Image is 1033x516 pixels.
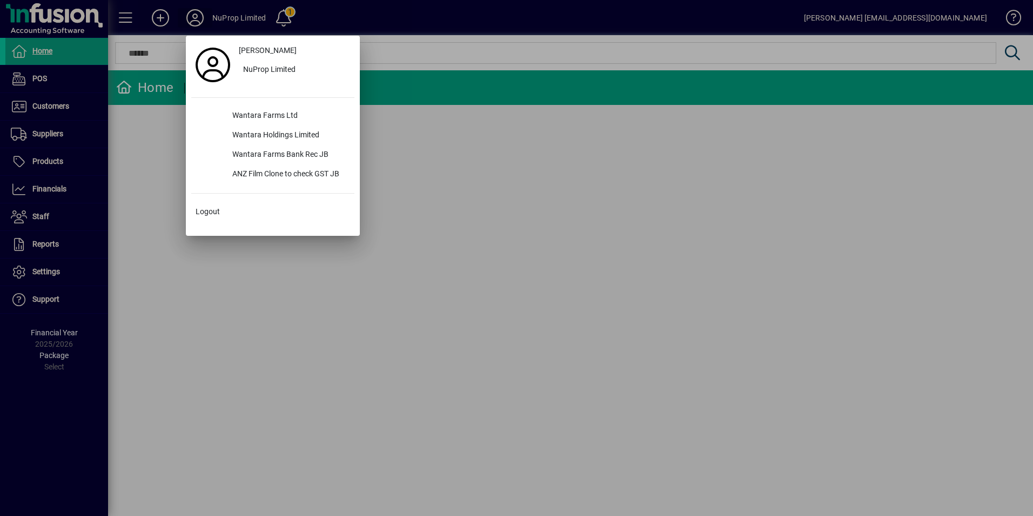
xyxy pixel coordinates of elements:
[239,45,297,56] span: [PERSON_NAME]
[191,202,354,222] button: Logout
[191,165,354,184] button: ANZ Film Clone to check GST JB
[224,145,354,165] div: Wantara Farms Bank Rec JB
[191,55,234,75] a: Profile
[191,107,354,126] button: Wantara Farms Ltd
[196,206,220,217] span: Logout
[224,165,354,184] div: ANZ Film Clone to check GST JB
[191,126,354,145] button: Wantara Holdings Limited
[191,145,354,165] button: Wantara Farms Bank Rec JB
[234,61,354,80] button: NuProp Limited
[224,107,354,126] div: Wantara Farms Ltd
[234,41,354,61] a: [PERSON_NAME]
[224,126,354,145] div: Wantara Holdings Limited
